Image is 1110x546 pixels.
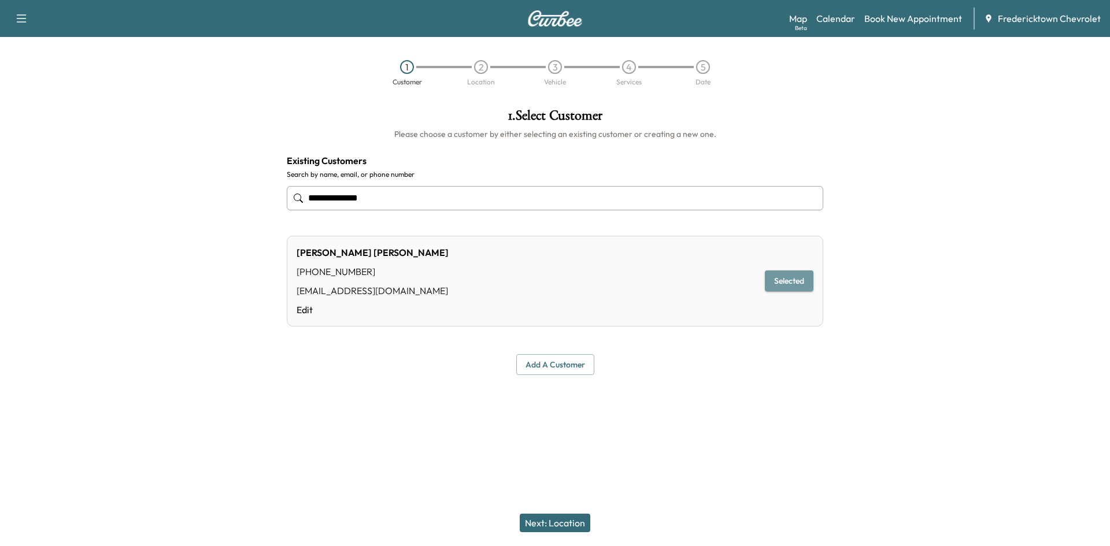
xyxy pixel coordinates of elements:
[287,128,823,140] h6: Please choose a customer by either selecting an existing customer or creating a new one.
[789,12,807,25] a: MapBeta
[520,514,590,532] button: Next: Location
[548,60,562,74] div: 3
[297,303,449,317] a: Edit
[864,12,962,25] a: Book New Appointment
[696,60,710,74] div: 5
[795,24,807,32] div: Beta
[616,79,642,86] div: Services
[544,79,566,86] div: Vehicle
[998,12,1101,25] span: Fredericktown Chevrolet
[765,270,813,292] button: Selected
[516,354,594,376] button: Add a customer
[297,284,449,298] div: [EMAIL_ADDRESS][DOMAIN_NAME]
[816,12,855,25] a: Calendar
[287,109,823,128] h1: 1 . Select Customer
[474,60,488,74] div: 2
[287,154,823,168] h4: Existing Customers
[287,170,823,179] label: Search by name, email, or phone number
[695,79,711,86] div: Date
[622,60,636,74] div: 4
[400,60,414,74] div: 1
[297,265,449,278] div: [PHONE_NUMBER]
[393,79,422,86] div: Customer
[467,79,495,86] div: Location
[297,246,449,259] div: [PERSON_NAME] [PERSON_NAME]
[527,10,583,27] img: Curbee Logo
